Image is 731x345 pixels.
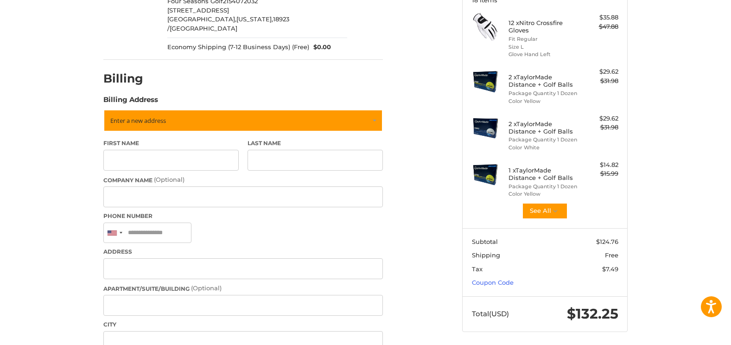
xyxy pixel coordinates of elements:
[103,320,383,329] label: City
[167,15,289,32] span: 18923 /
[104,223,125,243] div: United States: +1
[582,77,618,86] div: $31.98
[248,139,383,147] label: Last Name
[167,6,229,14] span: [STREET_ADDRESS]
[582,67,618,77] div: $29.62
[309,43,331,52] span: $0.00
[567,305,618,322] span: $132.25
[236,15,273,23] span: [US_STATE],
[582,160,618,170] div: $14.82
[509,19,579,34] h4: 12 x Nitro Crossfire Gloves
[509,73,579,89] h4: 2 x TaylorMade Distance + Golf Balls
[602,265,618,273] span: $7.49
[103,248,383,256] label: Address
[110,116,166,125] span: Enter a new address
[605,251,618,259] span: Free
[103,139,239,147] label: First Name
[582,114,618,123] div: $29.62
[509,89,579,97] li: Package Quantity 1 Dozen
[582,169,618,179] div: $15.99
[596,238,618,245] span: $124.76
[509,190,579,198] li: Color Yellow
[170,25,237,32] span: [GEOGRAPHIC_DATA]
[582,22,618,32] div: $47.88
[509,136,579,144] li: Package Quantity 1 Dozen
[509,35,579,43] li: Fit Regular
[582,13,618,22] div: $35.88
[509,166,579,182] h4: 1 x TaylorMade Distance + Golf Balls
[509,97,579,105] li: Color Yellow
[103,212,383,220] label: Phone Number
[472,251,500,259] span: Shipping
[655,320,731,345] iframe: Google Customer Reviews
[509,51,579,58] li: Glove Hand Left
[167,15,236,23] span: [GEOGRAPHIC_DATA],
[582,123,618,132] div: $31.98
[154,176,184,183] small: (Optional)
[103,284,383,293] label: Apartment/Suite/Building
[509,43,579,51] li: Size L
[509,120,579,135] h4: 2 x TaylorMade Distance + Golf Balls
[472,265,483,273] span: Tax
[103,95,158,109] legend: Billing Address
[509,183,579,191] li: Package Quantity 1 Dozen
[472,238,498,245] span: Subtotal
[472,309,509,318] span: Total (USD)
[103,71,158,86] h2: Billing
[191,284,222,292] small: (Optional)
[522,203,568,219] button: See All
[167,43,309,52] span: Economy Shipping (7-12 Business Days) (Free)
[103,109,383,132] a: Enter or select a different address
[509,144,579,152] li: Color White
[103,175,383,185] label: Company Name
[472,279,514,286] a: Coupon Code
